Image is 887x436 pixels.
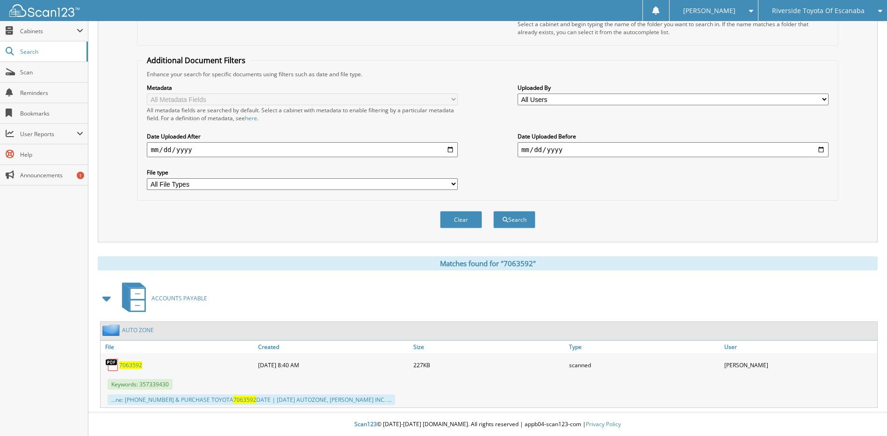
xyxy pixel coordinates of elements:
[411,341,566,353] a: Size
[105,358,119,372] img: PDF.png
[518,142,829,157] input: end
[102,324,122,336] img: folder2.png
[147,168,458,176] label: File type
[586,420,621,428] a: Privacy Policy
[147,142,458,157] input: start
[151,294,207,302] span: ACCOUNTS PAYABLE
[772,8,865,14] span: Riverside Toyota Of Escanaba
[440,211,482,228] button: Clear
[567,356,722,374] div: scanned
[88,413,887,436] div: © [DATE]-[DATE] [DOMAIN_NAME]. All rights reserved | appb04-scan123-com |
[722,341,877,353] a: User
[20,48,82,56] span: Search
[20,109,83,117] span: Bookmarks
[142,55,250,65] legend: Additional Document Filters
[683,8,736,14] span: [PERSON_NAME]
[122,326,154,334] a: AUTO ZONE
[20,89,83,97] span: Reminders
[20,68,83,76] span: Scan
[354,420,377,428] span: Scan123
[147,132,458,140] label: Date Uploaded After
[493,211,535,228] button: Search
[98,256,878,270] div: Matches found for "7063592"
[9,4,79,17] img: scan123-logo-white.svg
[411,356,566,374] div: 227KB
[142,70,833,78] div: Enhance your search for specific documents using filters such as date and file type.
[518,84,829,92] label: Uploaded By
[108,394,395,405] div: ...ne: [PHONE_NUMBER] & PURCHASE TOYOTA DATE | [DATE] AUTOZONE, [PERSON_NAME] INC. ...
[147,106,458,122] div: All metadata fields are searched by default. Select a cabinet with metadata to enable filtering b...
[147,84,458,92] label: Metadata
[119,361,142,369] a: 7063592
[20,151,83,159] span: Help
[233,396,256,404] span: 7063592
[20,171,83,179] span: Announcements
[108,379,173,390] span: Keywords: 357339430
[567,341,722,353] a: Type
[20,27,77,35] span: Cabinets
[518,20,829,36] div: Select a cabinet and begin typing the name of the folder you want to search in. If the name match...
[101,341,256,353] a: File
[245,114,257,122] a: here
[256,341,411,353] a: Created
[77,172,84,179] div: 1
[256,356,411,374] div: [DATE] 8:40 AM
[518,132,829,140] label: Date Uploaded Before
[20,130,77,138] span: User Reports
[116,280,207,317] a: ACCOUNTS PAYABLE
[722,356,877,374] div: [PERSON_NAME]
